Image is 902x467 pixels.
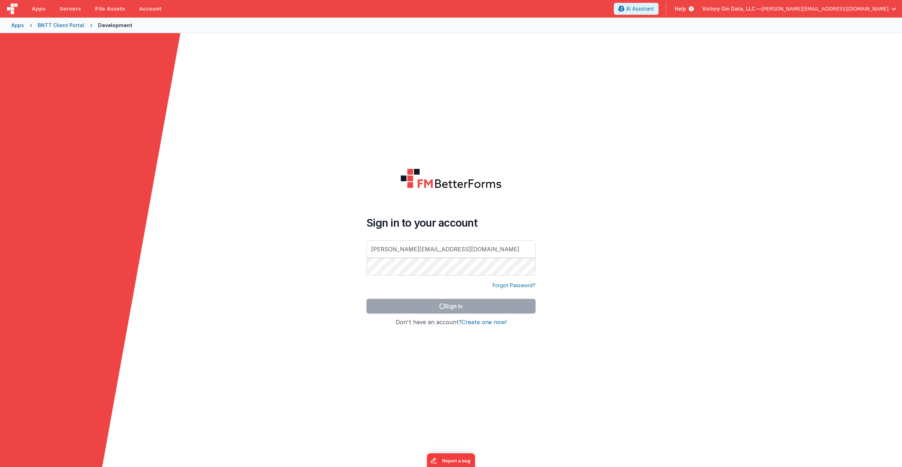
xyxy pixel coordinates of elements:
[98,22,132,29] div: Development
[32,5,45,12] span: Apps
[38,22,84,29] div: BNTT Client Portal
[626,5,654,12] span: AI Assistant
[366,240,536,258] input: Email Address
[366,216,536,229] h4: Sign in to your account
[675,5,686,12] span: Help
[366,299,536,314] button: Sign In
[95,5,125,12] span: File Assets
[366,319,536,326] h4: Don't have an account?
[614,3,659,15] button: AI Assistant
[702,5,896,12] button: Victory Gin Data, LLC — [PERSON_NAME][EMAIL_ADDRESS][DOMAIN_NAME]
[761,5,889,12] span: [PERSON_NAME][EMAIL_ADDRESS][DOMAIN_NAME]
[493,282,536,289] a: Forgot Password?
[11,22,24,29] div: Apps
[462,319,507,326] button: Create one now!
[60,5,81,12] span: Servers
[702,5,761,12] span: Victory Gin Data, LLC —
